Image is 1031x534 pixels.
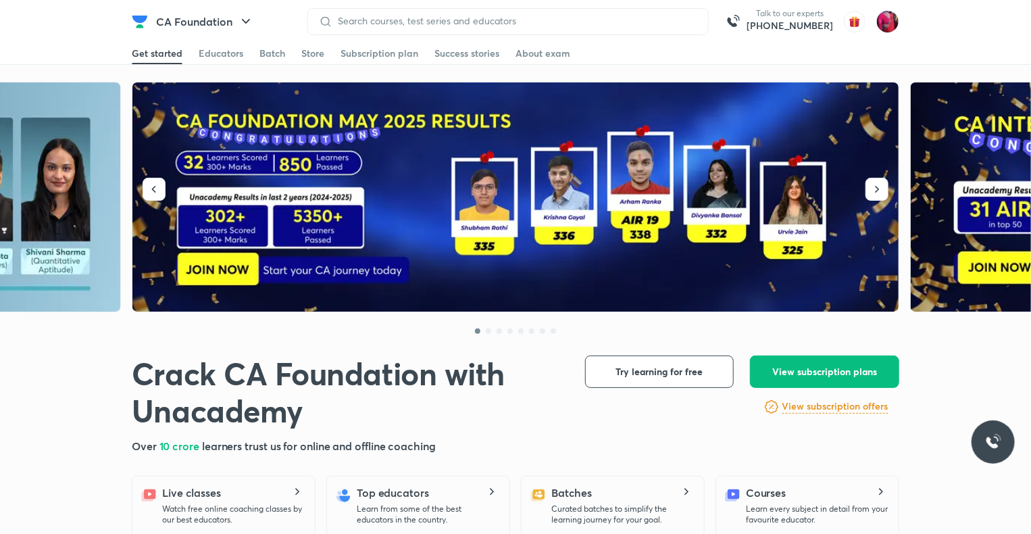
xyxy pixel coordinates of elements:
span: 10 crore [159,439,202,453]
h5: Top educators [357,485,429,501]
img: call-us [720,8,747,35]
a: View subscription offers [782,399,888,415]
div: Get started [132,47,182,60]
h1: Crack CA Foundation with Unacademy [132,356,563,430]
div: About exam [515,47,570,60]
img: ttu [985,434,1001,450]
a: Batch [259,43,285,64]
p: Curated batches to simplify the learning journey for your goal. [551,504,693,525]
input: Search courses, test series and educators [332,16,697,26]
a: [PHONE_NUMBER] [747,19,833,32]
div: Batch [259,47,285,60]
a: Get started [132,43,182,64]
a: Educators [199,43,243,64]
p: Learn every subject in detail from your favourite educator. [746,504,888,525]
button: View subscription plans [750,356,899,388]
p: Talk to our experts [747,8,833,19]
p: Learn from some of the best educators in the country. [357,504,499,525]
span: learners trust us for online and offline coaching [202,439,436,453]
div: Success stories [434,47,499,60]
img: Company Logo [132,14,148,30]
a: About exam [515,43,570,64]
h6: View subscription offers [782,399,888,414]
img: avatar [844,11,865,32]
h5: Batches [551,485,592,501]
p: Watch free online coaching classes by our best educators. [162,504,304,525]
img: Anushka Gupta [876,10,899,33]
h5: Live classes [162,485,221,501]
h5: Courses [746,485,786,501]
a: Success stories [434,43,499,64]
button: Try learning for free [585,356,734,388]
div: Subscription plan [341,47,418,60]
span: View subscription plans [772,365,877,379]
div: Educators [199,47,243,60]
button: CA Foundation [148,8,262,35]
a: Store [301,43,324,64]
a: Subscription plan [341,43,418,64]
span: Over [132,439,159,453]
div: Store [301,47,324,60]
span: Try learning for free [616,365,703,379]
